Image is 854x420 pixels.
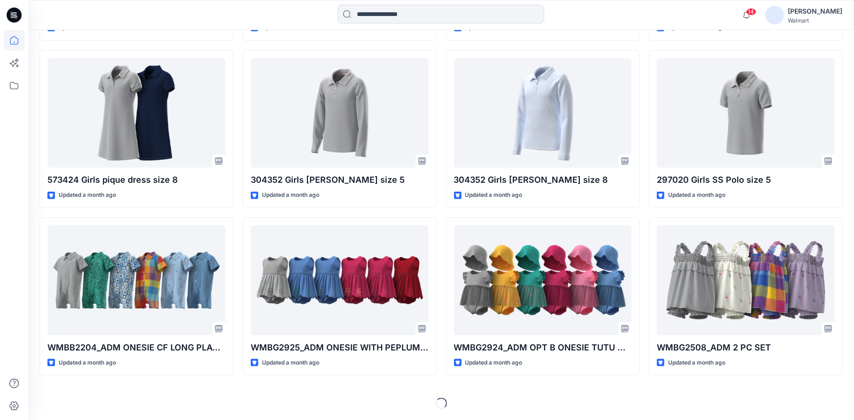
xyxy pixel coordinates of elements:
[657,173,835,187] p: 297020 Girls SS Polo size 5
[657,226,835,335] a: WMBG2508_ADM 2 PC SET
[454,341,632,354] p: WMBG2924_ADM OPT B ONESIE TUTU MESH W/HAT
[657,58,835,168] a: 297020 Girls SS Polo size 5
[465,358,523,368] p: Updated a month ago
[262,358,319,368] p: Updated a month ago
[788,6,842,17] div: [PERSON_NAME]
[454,58,632,168] a: 304352 Girls LS Polo size 8
[59,358,116,368] p: Updated a month ago
[47,226,225,335] a: WMBB2204_ADM ONESIE CF LONG PLACKET WTH HALFMOON
[454,173,632,187] p: 304352 Girls [PERSON_NAME] size 8
[454,226,632,335] a: WMBG2924_ADM OPT B ONESIE TUTU MESH W/HAT
[765,6,784,24] img: avatar
[47,58,225,168] a: 573424 Girls pique dress size 8
[251,58,429,168] a: 304352 Girls LS Polo size 5
[251,341,429,354] p: WMBG2925_ADM ONESIE WITH PEPLUM NOT LINED
[788,17,842,24] div: Walmart
[465,190,523,200] p: Updated a month ago
[59,190,116,200] p: Updated a month ago
[668,190,725,200] p: Updated a month ago
[657,341,835,354] p: WMBG2508_ADM 2 PC SET
[262,190,319,200] p: Updated a month ago
[251,226,429,335] a: WMBG2925_ADM ONESIE WITH PEPLUM NOT LINED
[251,173,429,187] p: 304352 Girls [PERSON_NAME] size 5
[47,173,225,187] p: 573424 Girls pique dress size 8
[746,8,756,16] span: 14
[47,341,225,354] p: WMBB2204_ADM ONESIE CF LONG PLACKET WTH HALFMOON
[668,358,725,368] p: Updated a month ago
